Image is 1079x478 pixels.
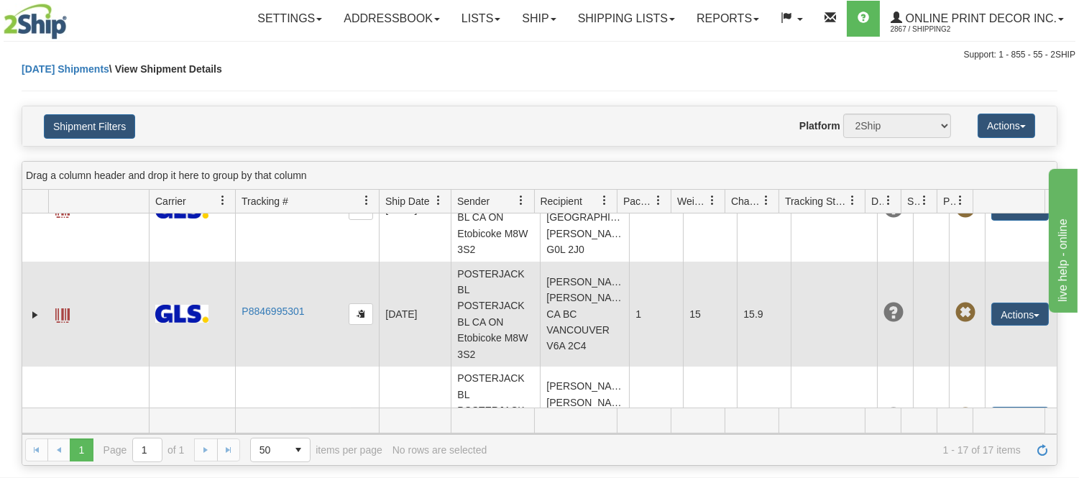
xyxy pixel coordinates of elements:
[392,444,487,456] div: No rows are selected
[891,22,998,37] span: 2867 / Shipping2
[457,194,490,208] span: Sender
[155,305,208,323] img: 17 - GLS Canada
[731,194,761,208] span: Charge
[287,438,310,461] span: select
[943,194,955,208] span: Pickup Status
[349,303,373,325] button: Copy to clipboard
[55,406,70,429] a: Label
[623,194,653,208] span: Packages
[250,438,311,462] span: Page sizes drop down
[22,162,1057,190] div: grid grouping header
[991,407,1049,430] button: Actions
[754,188,779,213] a: Charge filter column settings
[799,119,840,133] label: Platform
[955,303,975,323] span: Pickup Not Assigned
[451,262,540,367] td: POSTERJACK BL POSTERJACK BL CA ON Etobicoke M8W 3S2
[497,444,1021,456] span: 1 - 17 of 17 items
[260,443,278,457] span: 50
[133,438,162,461] input: Page 1
[11,9,133,26] div: live help - online
[1046,165,1078,312] iframe: chat widget
[700,188,725,213] a: Weight filter column settings
[646,188,671,213] a: Packages filter column settings
[28,308,42,322] a: Expand
[22,63,109,75] a: [DATE] Shipments
[4,4,67,40] img: logo2867.jpg
[540,262,629,367] td: [PERSON_NAME] [PERSON_NAME] CA BC VANCOUVER V6A 2C4
[955,198,975,219] span: Pickup Not Assigned
[840,188,865,213] a: Tracking Status filter column settings
[948,188,973,213] a: Pickup Status filter column settings
[354,188,379,213] a: Tracking # filter column settings
[104,438,185,462] span: Page of 1
[242,194,288,208] span: Tracking #
[511,1,566,37] a: Ship
[211,188,235,213] a: Carrier filter column settings
[883,408,904,428] span: Unknown
[876,188,901,213] a: Delivery Status filter column settings
[683,367,737,472] td: 11.98
[978,114,1035,138] button: Actions
[70,438,93,461] span: Page 1
[426,188,451,213] a: Ship Date filter column settings
[592,188,617,213] a: Recipient filter column settings
[991,303,1049,326] button: Actions
[250,438,382,462] span: items per page
[871,194,883,208] span: Delivery Status
[737,367,791,472] td: 14.48
[1031,438,1054,461] a: Refresh
[247,1,333,37] a: Settings
[109,63,222,75] span: \ View Shipment Details
[737,262,791,367] td: 15.9
[686,1,770,37] a: Reports
[955,408,975,428] span: Pickup Not Assigned
[155,194,186,208] span: Carrier
[907,194,919,208] span: Shipment Issues
[912,188,937,213] a: Shipment Issues filter column settings
[629,367,683,472] td: 1
[883,198,904,219] span: Unknown
[451,367,540,472] td: POSTERJACK BL POSTERJACK BL CA ON Etobicoke M8W 3S2
[541,194,582,208] span: Recipient
[880,1,1075,37] a: Online Print Decor Inc. 2867 / Shipping2
[540,367,629,472] td: [PERSON_NAME] [PERSON_NAME] CA AB EDMONTON T6E 2R1
[379,262,451,367] td: [DATE]
[677,194,707,208] span: Weight
[883,303,904,323] span: Unknown
[785,194,848,208] span: Tracking Status
[4,49,1075,61] div: Support: 1 - 855 - 55 - 2SHIP
[333,1,451,37] a: Addressbook
[567,1,686,37] a: Shipping lists
[44,114,135,139] button: Shipment Filters
[55,302,70,325] a: Label
[385,194,429,208] span: Ship Date
[683,262,737,367] td: 15
[629,262,683,367] td: 1
[510,188,534,213] a: Sender filter column settings
[451,1,511,37] a: Lists
[902,12,1057,24] span: Online Print Decor Inc.
[379,367,451,472] td: [DATE]
[242,305,304,317] a: P8846995301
